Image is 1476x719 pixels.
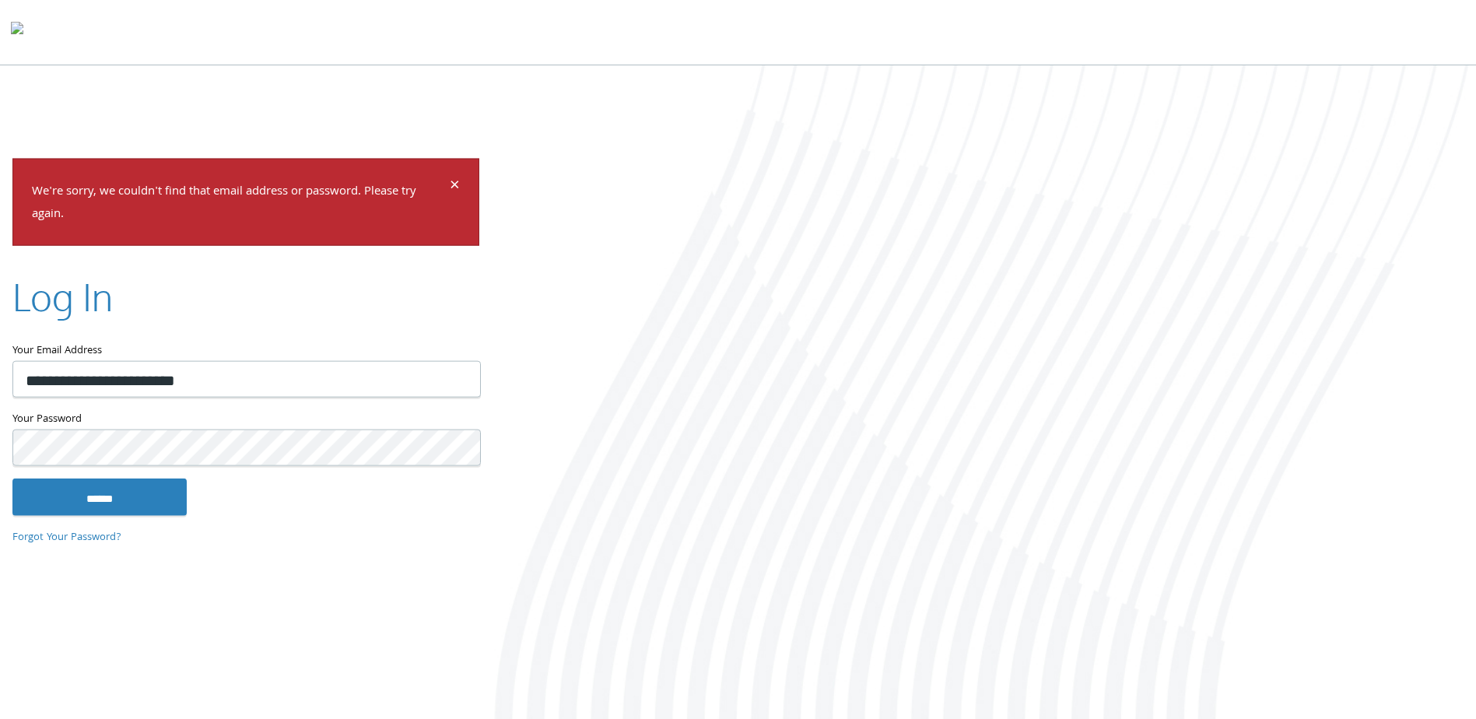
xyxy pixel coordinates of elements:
[12,270,113,322] h2: Log In
[11,16,23,47] img: todyl-logo-dark.svg
[450,172,460,202] span: ×
[12,409,479,429] label: Your Password
[12,529,121,546] a: Forgot Your Password?
[32,181,447,226] p: We're sorry, we couldn't find that email address or password. Please try again.
[450,178,460,197] button: Dismiss alert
